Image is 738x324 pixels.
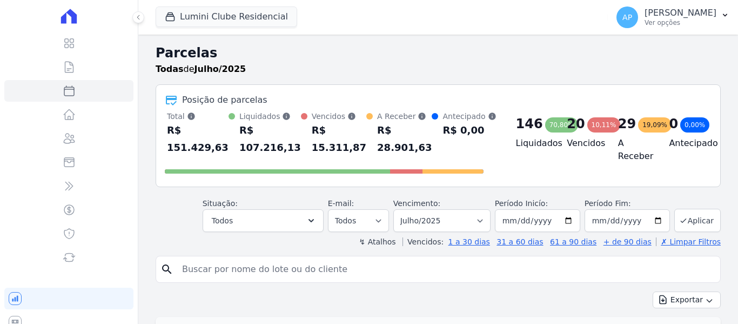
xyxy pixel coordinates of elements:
[393,199,440,208] label: Vencimento:
[359,237,395,246] label: ↯ Atalhos
[203,209,324,232] button: Todos
[618,115,636,133] div: 29
[312,122,366,156] div: R$ 15.311,87
[497,237,543,246] a: 31 a 60 dias
[212,214,233,227] span: Todos
[669,115,678,133] div: 0
[603,237,652,246] a: + de 90 dias
[194,64,246,74] strong: Julho/2025
[669,137,703,150] h4: Antecipado
[638,117,672,133] div: 19,09%
[448,237,490,246] a: 1 a 30 dias
[495,199,548,208] label: Período Inicío:
[545,117,579,133] div: 70,80%
[167,122,229,156] div: R$ 151.429,63
[377,122,432,156] div: R$ 28.901,63
[156,43,721,63] h2: Parcelas
[516,115,543,133] div: 146
[203,199,238,208] label: Situação:
[567,115,585,133] div: 20
[239,122,301,156] div: R$ 107.216,13
[622,14,632,21] span: AP
[550,237,596,246] a: 61 a 90 dias
[645,18,716,27] p: Ver opções
[328,199,354,208] label: E-mail:
[156,63,246,76] p: de
[312,111,366,122] div: Vencidos
[653,292,721,308] button: Exportar
[182,94,267,107] div: Posição de parcelas
[608,2,738,32] button: AP [PERSON_NAME] Ver opções
[680,117,709,133] div: 0,00%
[167,111,229,122] div: Total
[239,111,301,122] div: Liquidados
[567,137,601,150] h4: Vencidos
[176,259,716,280] input: Buscar por nome do lote ou do cliente
[156,64,184,74] strong: Todas
[645,8,716,18] p: [PERSON_NAME]
[674,209,721,232] button: Aplicar
[442,122,496,139] div: R$ 0,00
[156,6,297,27] button: Lumini Clube Residencial
[442,111,496,122] div: Antecipado
[587,117,621,133] div: 10,11%
[585,198,670,209] label: Período Fim:
[402,237,444,246] label: Vencidos:
[160,263,173,276] i: search
[516,137,550,150] h4: Liquidados
[377,111,432,122] div: A Receber
[656,237,721,246] a: ✗ Limpar Filtros
[618,137,652,163] h4: A Receber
